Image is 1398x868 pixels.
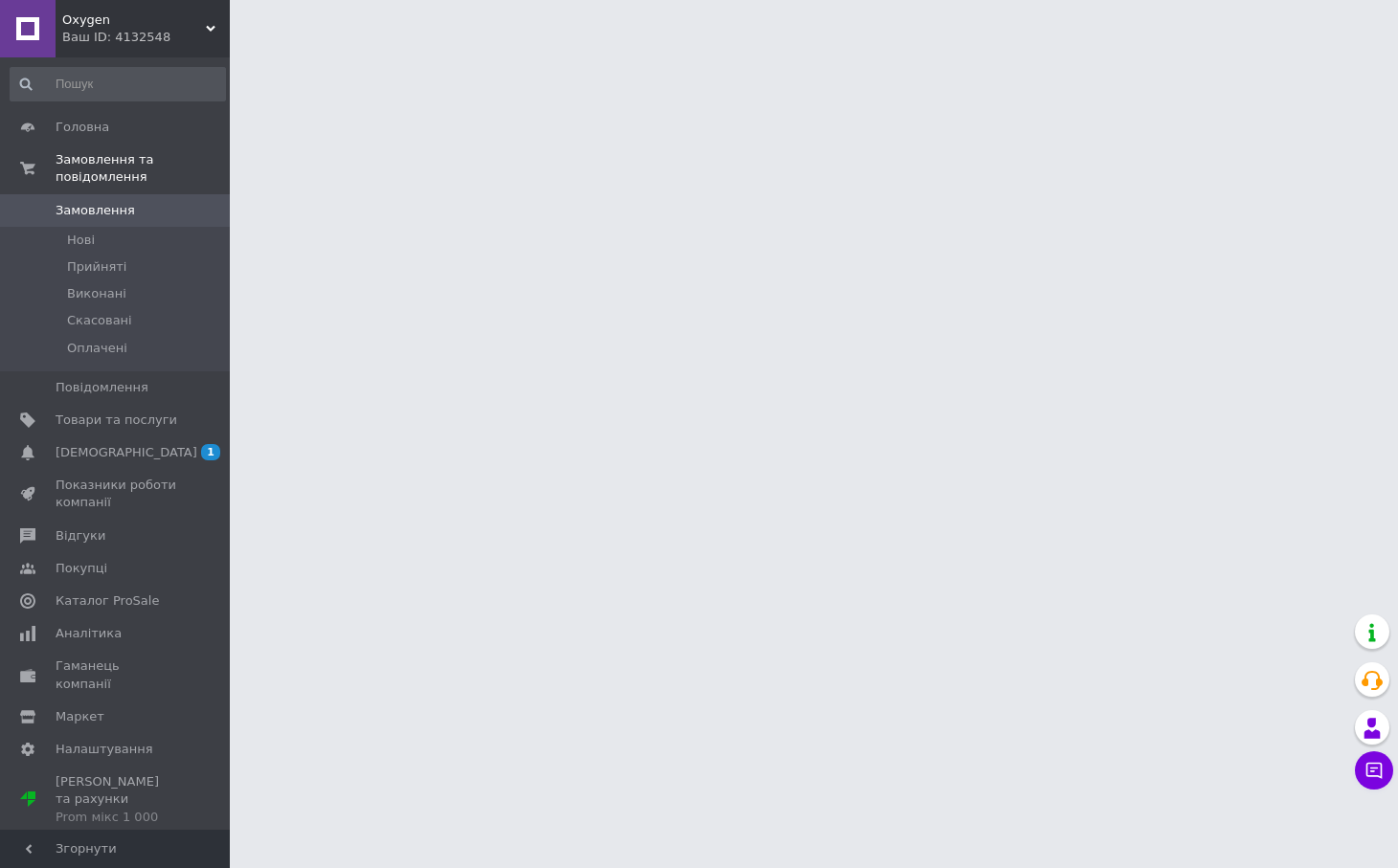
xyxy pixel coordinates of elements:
span: Показники роботи компанії [56,477,177,511]
span: Повідомлення [56,379,148,396]
span: [PERSON_NAME] та рахунки [56,773,177,826]
span: 1 [201,444,220,460]
span: Маркет [56,708,104,725]
span: Товари та послуги [56,412,177,429]
div: Ваш ID: 4132548 [62,29,230,46]
span: Оплачені [67,340,127,357]
input: Пошук [10,67,226,101]
span: Налаштування [56,741,153,758]
span: Гаманець компанії [56,657,177,692]
span: Відгуки [56,527,105,545]
span: Нові [67,232,95,249]
span: Скасовані [67,312,132,329]
span: Виконані [67,285,126,302]
span: Головна [56,119,109,136]
span: Замовлення та повідомлення [56,151,230,186]
span: Аналітика [56,625,122,642]
span: [DEMOGRAPHIC_DATA] [56,444,197,461]
button: Чат з покупцем [1355,751,1393,790]
span: Покупці [56,560,107,577]
span: Oxygen [62,11,206,29]
span: Каталог ProSale [56,592,159,610]
div: Prom мікс 1 000 [56,809,177,826]
span: Замовлення [56,202,135,219]
span: Прийняті [67,258,126,276]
